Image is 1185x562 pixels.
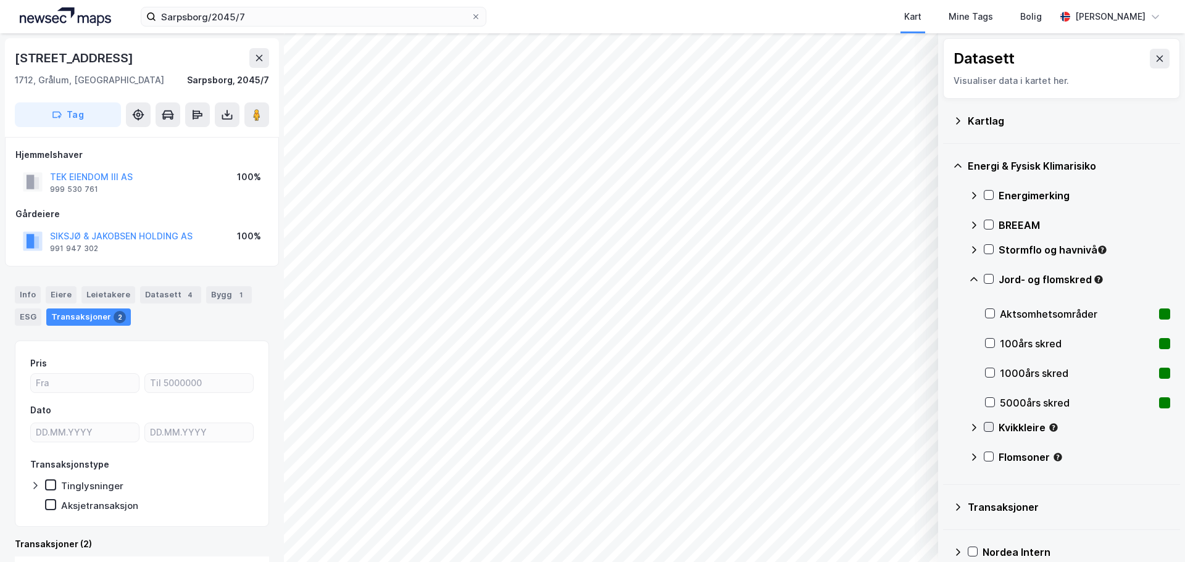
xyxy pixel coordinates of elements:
[968,159,1170,173] div: Energi & Fysisk Klimarisiko
[145,374,253,392] input: Til 5000000
[1000,307,1154,321] div: Aktsomhetsområder
[140,286,201,304] div: Datasett
[61,480,123,492] div: Tinglysninger
[15,207,268,221] div: Gårdeiere
[30,457,109,472] div: Transaksjonstype
[15,537,269,552] div: Transaksjoner (2)
[15,73,164,88] div: 1712, Grålum, [GEOGRAPHIC_DATA]
[156,7,471,26] input: Søk på adresse, matrikkel, gårdeiere, leietakere eller personer
[954,49,1015,68] div: Datasett
[50,244,98,254] div: 991 947 302
[968,500,1170,514] div: Transaksjoner
[999,420,1170,435] div: Kvikkleire
[15,286,41,304] div: Info
[31,423,139,442] input: DD.MM.YYYY
[1123,503,1185,562] iframe: Chat Widget
[15,102,121,127] button: Tag
[1020,9,1042,24] div: Bolig
[20,7,111,26] img: logo.a4113a55bc3d86da70a041830d287a7e.svg
[15,308,41,326] div: ESG
[999,450,1170,465] div: Flomsoner
[237,229,261,244] div: 100%
[968,114,1170,128] div: Kartlag
[235,289,247,301] div: 1
[184,289,196,301] div: 4
[81,286,135,304] div: Leietakere
[954,73,1170,88] div: Visualiser data i kartet her.
[206,286,252,304] div: Bygg
[31,374,139,392] input: Fra
[1052,452,1063,463] div: Tooltip anchor
[949,9,993,24] div: Mine Tags
[1048,422,1059,433] div: Tooltip anchor
[46,308,131,326] div: Transaksjoner
[1000,336,1154,351] div: 100års skred
[983,545,1170,560] div: Nordea Intern
[999,242,1170,257] div: Stormflo og havnivå
[237,170,261,184] div: 100%
[904,9,921,24] div: Kart
[114,311,126,323] div: 2
[1075,9,1145,24] div: [PERSON_NAME]
[999,272,1170,287] div: Jord- og flomskred
[145,423,253,442] input: DD.MM.YYYY
[50,184,98,194] div: 999 530 761
[187,73,269,88] div: Sarpsborg, 2045/7
[30,356,47,371] div: Pris
[15,147,268,162] div: Hjemmelshaver
[15,48,136,68] div: [STREET_ADDRESS]
[1123,503,1185,562] div: Kontrollprogram for chat
[1097,244,1108,255] div: Tooltip anchor
[1000,395,1154,410] div: 5000års skred
[46,286,77,304] div: Eiere
[1000,366,1154,381] div: 1000års skred
[1093,274,1104,285] div: Tooltip anchor
[999,218,1170,233] div: BREEAM
[30,403,51,418] div: Dato
[999,188,1170,203] div: Energimerking
[61,500,138,511] div: Aksjetransaksjon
